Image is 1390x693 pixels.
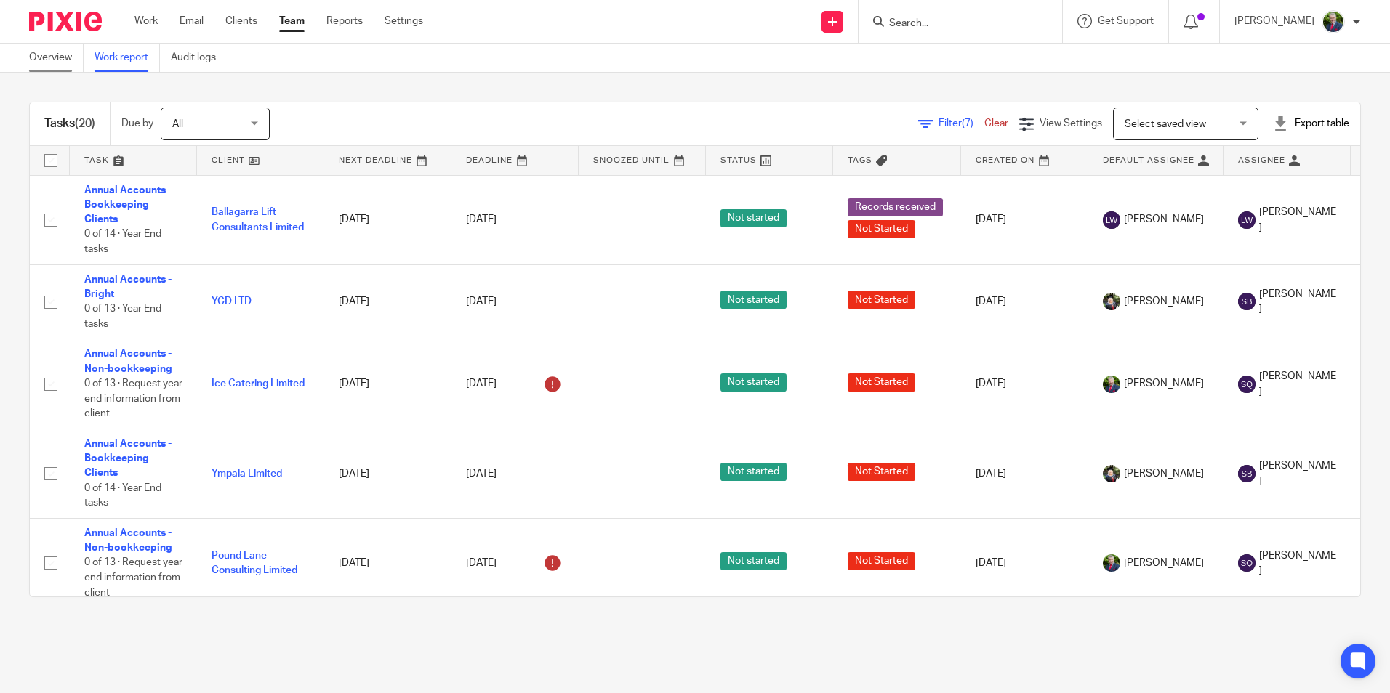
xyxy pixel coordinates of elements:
[84,378,182,418] span: 0 of 13 · Request year end information from client
[212,469,282,479] a: Ympala Limited
[1238,554,1256,572] img: svg%3E
[888,17,1019,31] input: Search
[324,175,451,264] td: [DATE]
[1259,458,1336,488] span: [PERSON_NAME]
[720,209,787,227] span: Not started
[1103,211,1120,229] img: svg%3E
[180,14,204,28] a: Email
[466,466,564,481] div: [DATE]
[1238,376,1256,393] img: svg%3E
[95,44,160,72] a: Work report
[324,518,451,607] td: [DATE]
[84,483,161,508] span: 0 of 14 · Year End tasks
[1098,16,1154,26] span: Get Support
[172,119,183,129] span: All
[1103,293,1120,310] img: Jade.jpeg
[212,551,297,575] a: Pound Lane Consulting Limited
[225,14,257,28] a: Clients
[720,463,787,481] span: Not started
[1103,554,1120,572] img: download.png
[1322,10,1345,33] img: download.png
[1238,465,1256,482] img: svg%3E
[29,12,102,31] img: Pixie
[1124,212,1204,227] span: [PERSON_NAME]
[84,439,172,479] a: Annual Accounts - Bookkeeping Clients
[324,429,451,518] td: [DATE]
[1273,116,1349,131] div: Export table
[1238,211,1256,229] img: svg%3E
[84,185,172,225] a: Annual Accounts - Bookkeeping Clients
[720,552,787,570] span: Not started
[29,44,84,72] a: Overview
[466,212,564,227] div: [DATE]
[720,373,787,392] span: Not started
[848,291,915,309] span: Not Started
[279,14,305,28] a: Team
[720,291,787,309] span: Not started
[84,528,172,553] a: Annual Accounts - Non-bookkeeping
[1125,119,1206,129] span: Select saved view
[1103,376,1120,393] img: download.png
[75,118,95,129] span: (20)
[84,349,172,373] a: Annual Accounts - Non-bookkeeping
[1259,205,1336,235] span: [PERSON_NAME]
[1124,466,1204,481] span: [PERSON_NAME]
[466,373,564,396] div: [DATE]
[1238,293,1256,310] img: svg%3E
[962,118,973,129] span: (7)
[1040,118,1102,129] span: View Settings
[848,552,915,570] span: Not Started
[1259,287,1336,317] span: [PERSON_NAME]
[84,275,172,299] a: Annual Accounts - Bright
[1259,548,1336,578] span: [PERSON_NAME]
[326,14,363,28] a: Reports
[212,296,252,307] a: YCD LTD
[961,175,1088,264] td: [DATE]
[848,220,915,238] span: Not Started
[848,463,915,481] span: Not Started
[84,558,182,598] span: 0 of 13 · Request year end information from client
[466,294,564,309] div: [DATE]
[212,378,305,389] a: Ice Catering Limited
[385,14,423,28] a: Settings
[212,207,304,232] a: Ballagarra Lift Consultants Limited
[1124,556,1204,570] span: [PERSON_NAME]
[324,264,451,339] td: [DATE]
[961,339,1088,429] td: [DATE]
[1103,465,1120,482] img: Jade.jpeg
[848,373,915,392] span: Not Started
[324,339,451,429] td: [DATE]
[121,116,153,131] p: Due by
[848,156,872,164] span: Tags
[1234,14,1314,28] p: [PERSON_NAME]
[84,230,161,255] span: 0 of 14 · Year End tasks
[961,429,1088,518] td: [DATE]
[44,116,95,131] h1: Tasks
[961,518,1088,607] td: [DATE]
[134,14,158,28] a: Work
[1124,376,1204,391] span: [PERSON_NAME]
[1259,369,1336,399] span: [PERSON_NAME]
[984,118,1008,129] a: Clear
[171,44,227,72] a: Audit logs
[961,264,1088,339] td: [DATE]
[466,551,564,575] div: [DATE]
[1124,294,1204,309] span: [PERSON_NAME]
[848,198,943,216] span: Records received
[84,304,161,329] span: 0 of 13 · Year End tasks
[939,118,984,129] span: Filter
